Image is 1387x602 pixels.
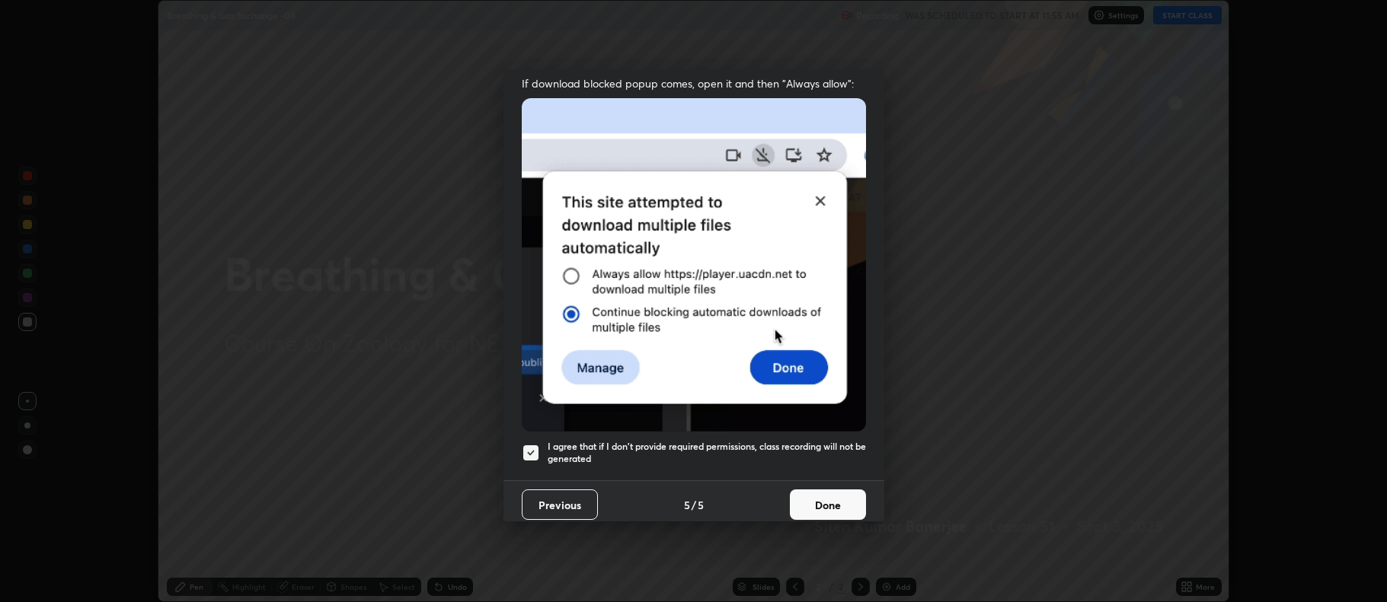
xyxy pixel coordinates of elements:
img: downloads-permission-blocked.gif [522,98,866,431]
button: Previous [522,489,598,520]
h4: / [692,497,696,513]
h4: 5 [698,497,704,513]
h5: I agree that if I don't provide required permissions, class recording will not be generated [548,441,866,464]
h4: 5 [684,497,690,513]
span: If download blocked popup comes, open it and then "Always allow": [522,76,866,91]
button: Done [790,489,866,520]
